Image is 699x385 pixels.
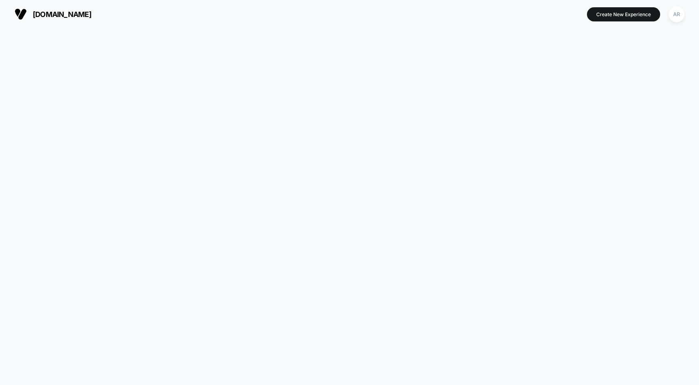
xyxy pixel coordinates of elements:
img: Visually logo [15,8,27,20]
span: [DOMAIN_NAME] [33,10,91,19]
button: Create New Experience [587,7,660,21]
button: AR [666,6,687,23]
button: [DOMAIN_NAME] [12,8,94,21]
div: AR [669,6,684,22]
